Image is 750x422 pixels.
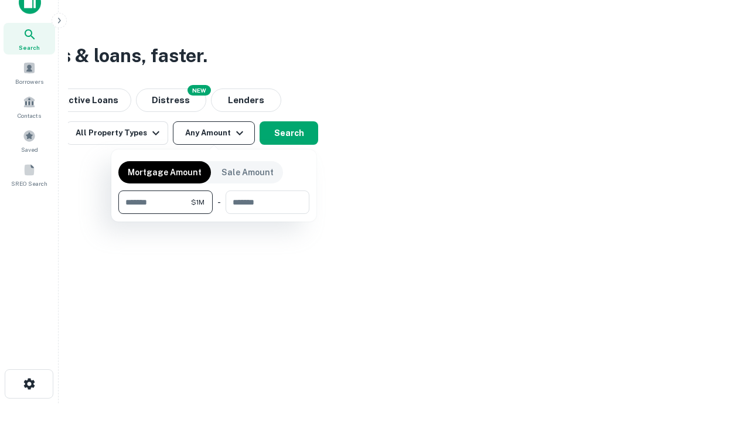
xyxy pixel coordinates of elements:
iframe: Chat Widget [691,328,750,384]
div: - [217,190,221,214]
span: $1M [191,197,204,207]
p: Sale Amount [221,166,274,179]
p: Mortgage Amount [128,166,202,179]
